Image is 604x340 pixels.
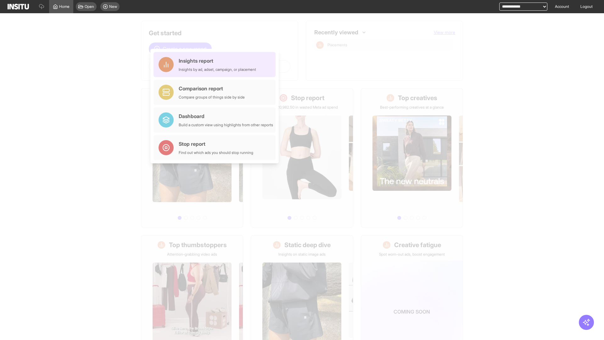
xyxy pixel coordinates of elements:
[179,67,256,72] div: Insights by ad, adset, campaign, or placement
[8,4,29,9] img: Logo
[179,150,253,155] div: Find out which ads you should stop running
[109,4,117,9] span: New
[179,95,245,100] div: Compare groups of things side by side
[59,4,70,9] span: Home
[85,4,94,9] span: Open
[179,57,256,65] div: Insights report
[179,112,273,120] div: Dashboard
[179,85,245,92] div: Comparison report
[179,140,253,148] div: Stop report
[179,122,273,127] div: Build a custom view using highlights from other reports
